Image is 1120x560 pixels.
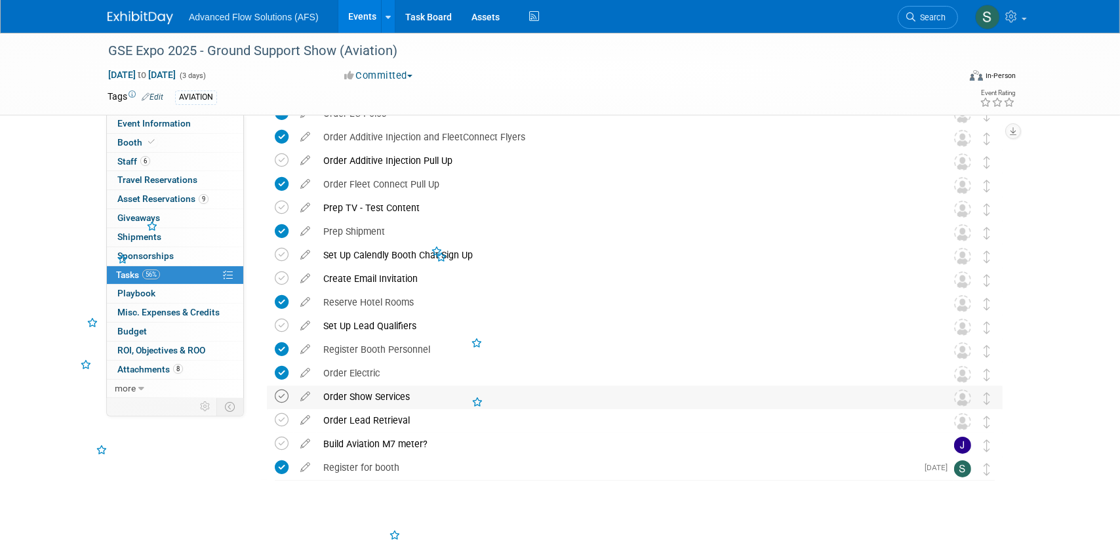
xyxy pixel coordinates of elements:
i: Move task [984,439,990,452]
div: Set Up Lead Qualifiers [317,315,928,337]
img: Format-Inperson.png [970,70,983,81]
span: Shipments [117,231,161,242]
img: Jeffrey Hageman [954,437,971,454]
div: Prep TV - Test Content [317,197,928,219]
button: Committed [340,69,418,83]
a: more [107,380,243,398]
a: edit [294,273,317,285]
a: Attachments8 [107,361,243,379]
i: Move task [984,321,990,334]
span: Budget [117,326,147,336]
a: edit [294,202,317,214]
img: Unassigned [954,271,971,289]
div: Event Rating [980,90,1015,96]
div: Order Additive Injection Pull Up [317,150,928,172]
img: Unassigned [954,295,971,312]
img: Unassigned [954,224,971,241]
a: edit [294,391,317,403]
a: Travel Reservations [107,171,243,190]
i: Move task [984,132,990,145]
div: Order Fleet Connect Pull Up [317,173,928,195]
div: AVIATION [175,90,217,104]
span: Sponsorships [117,250,174,261]
img: Steve McAnally [975,5,1000,30]
img: Unassigned [954,177,971,194]
div: Register for booth [317,456,917,479]
i: Move task [984,369,990,381]
i: Booth reservation complete [148,138,155,146]
i: Move task [984,392,990,405]
img: Unassigned [954,153,971,170]
div: Prep Shipment [317,220,928,243]
a: edit [294,438,317,450]
span: 8 [173,364,183,374]
span: 9 [199,194,209,204]
img: Unassigned [954,130,971,147]
i: Move task [984,274,990,287]
a: Asset Reservations9 [107,190,243,209]
img: ExhibitDay [108,11,173,24]
a: Edit [142,92,163,102]
i: Move task [984,156,990,169]
img: Unassigned [954,413,971,430]
div: Build Aviation M7 meter? [317,433,928,455]
img: Unassigned [954,319,971,336]
span: Search [915,12,946,22]
img: Unassigned [954,201,971,218]
span: Travel Reservations [117,174,197,185]
div: Order Additive Injection and FleetConnect Flyers [317,126,928,148]
a: edit [294,367,317,379]
div: Order Show Services [317,386,928,408]
a: edit [294,178,317,190]
a: Budget [107,323,243,341]
a: Event Information [107,115,243,133]
div: Reserve Hotel Rooms [317,291,928,313]
div: Set Up Calendly Booth Chat Sign Up [317,244,928,266]
i: Move task [984,203,990,216]
span: Tasks [116,270,160,280]
div: GSE Expo 2025 - Ground Support Show (Aviation) [104,39,938,63]
i: Move task [984,180,990,192]
div: Order Lead Retrieval [317,409,928,431]
span: Misc. Expenses & Credits [117,307,220,317]
span: to [136,70,148,80]
a: Sponsorships [107,247,243,266]
a: Booth [107,134,243,152]
span: Attachments [117,364,183,374]
a: edit [294,344,317,355]
i: Move task [984,416,990,428]
span: Advanced Flow Solutions (AFS) [189,12,319,22]
a: Tasks56% [107,266,243,285]
span: [DATE] [925,463,954,472]
i: Move task [984,345,990,357]
a: Misc. Expenses & Credits [107,304,243,322]
a: Giveaways [107,209,243,228]
img: Steve McAnally [954,460,971,477]
i: Move task [984,463,990,475]
div: Create Email Invitation [317,268,928,290]
i: Move task [984,250,990,263]
span: Giveaways [117,212,160,223]
td: Tags [108,90,163,105]
a: edit [294,131,317,143]
div: Register Booth Personnel [317,338,928,361]
span: 6 [140,156,150,166]
div: In-Person [985,71,1016,81]
div: Order Electric [317,362,928,384]
span: [DATE] [DATE] [108,69,176,81]
a: ROI, Objectives & ROO [107,342,243,360]
a: edit [294,414,317,426]
a: Shipments [107,228,243,247]
a: edit [294,296,317,308]
span: more [115,383,136,393]
img: Unassigned [954,366,971,383]
a: edit [294,226,317,237]
span: (3 days) [178,71,206,80]
img: Unassigned [954,342,971,359]
span: Asset Reservations [117,193,209,204]
a: edit [294,462,317,473]
a: edit [294,155,317,167]
td: Toggle Event Tabs [217,398,244,415]
i: Move task [984,298,990,310]
img: Unassigned [954,390,971,407]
